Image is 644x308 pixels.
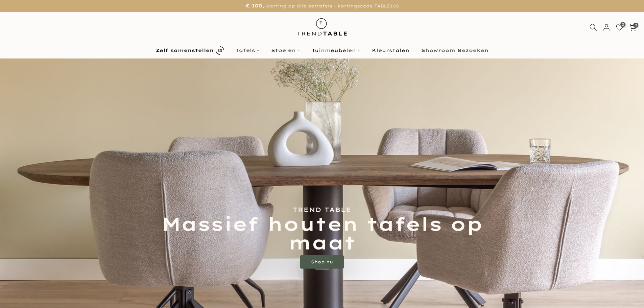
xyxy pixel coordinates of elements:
a: Stoelen [265,46,306,54]
a: Tuinmeubelen [306,46,366,54]
strong: € 100,- [245,3,267,9]
a: Kleurstalen [366,46,415,54]
a: Shop nu [300,255,344,269]
span: 0 [620,22,625,27]
a: Zelf samenstellen [150,45,230,56]
p: korting op alle eettafels - kortingscode TABLE100 [8,2,636,10]
a: 0 [616,24,623,31]
img: trend-table [292,12,352,42]
iframe: toggle-frame [1,274,34,307]
a: Tafels [230,46,265,54]
a: Showroom Bezoeken [415,46,494,54]
span: 0 [633,23,638,28]
a: 0 [629,24,636,31]
b: Zelf samenstellen [156,48,214,53]
b: Showroom Bezoeken [421,48,488,53]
